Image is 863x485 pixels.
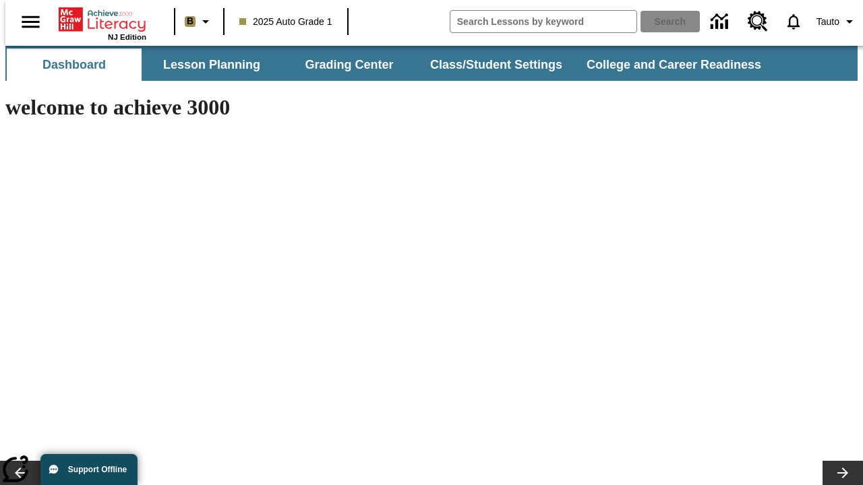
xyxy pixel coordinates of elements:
button: Lesson carousel, Next [823,461,863,485]
button: Class/Student Settings [419,48,573,81]
button: Dashboard [7,48,142,81]
a: Data Center [703,3,740,40]
span: Support Offline [68,465,127,474]
span: NJ Edition [108,33,146,41]
a: Home [59,6,146,33]
button: Lesson Planning [144,48,279,81]
span: 2025 Auto Grade 1 [239,15,332,29]
button: Grading Center [282,48,417,81]
div: SubNavbar [5,48,773,81]
div: Home [59,5,146,41]
a: Resource Center, Will open in new tab [740,3,776,40]
button: Boost Class color is light brown. Change class color [179,9,219,34]
button: Support Offline [40,454,138,485]
span: Tauto [816,15,839,29]
h1: welcome to achieve 3000 [5,95,588,120]
button: Profile/Settings [811,9,863,34]
span: B [187,13,194,30]
button: Open side menu [11,2,51,42]
div: SubNavbar [5,46,858,81]
a: Notifications [776,4,811,39]
button: College and Career Readiness [576,48,772,81]
input: search field [450,11,636,32]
